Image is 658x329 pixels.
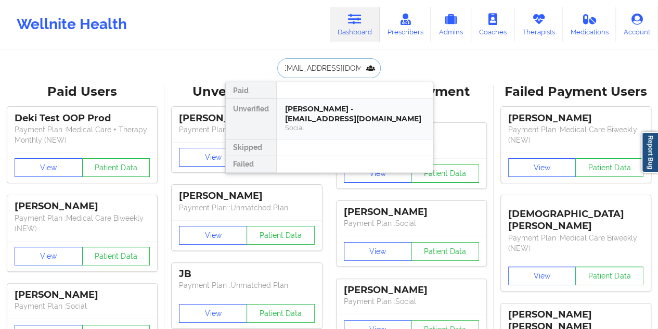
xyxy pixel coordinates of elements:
[344,206,479,218] div: [PERSON_NAME]
[344,284,479,296] div: [PERSON_NAME]
[514,7,563,42] a: Therapists
[179,124,314,135] p: Payment Plan : Unmatched Plan
[563,7,616,42] a: Medications
[411,164,479,183] button: Patient Data
[15,200,150,212] div: [PERSON_NAME]
[179,280,314,290] p: Payment Plan : Unmatched Plan
[508,233,643,254] p: Payment Plan : Medical Care Biweekly (NEW)
[179,226,247,245] button: View
[501,84,651,100] div: Failed Payment Users
[285,123,424,132] div: Social
[508,200,643,232] div: [DEMOGRAPHIC_DATA][PERSON_NAME]
[226,140,276,156] div: Skipped
[508,158,576,177] button: View
[179,304,247,323] button: View
[15,124,150,145] p: Payment Plan : Medical Care + Therapy Monthly (NEW)
[226,99,276,140] div: Unverified
[15,289,150,301] div: [PERSON_NAME]
[15,112,150,124] div: Deki Test OOP Prod
[508,124,643,145] p: Payment Plan : Medical Care Biweekly (NEW)
[285,104,424,123] div: [PERSON_NAME] - [EMAIL_ADDRESS][DOMAIN_NAME]
[616,7,658,42] a: Account
[380,7,431,42] a: Prescribers
[15,301,150,311] p: Payment Plan : Social
[247,304,315,323] button: Patient Data
[344,242,412,261] button: View
[179,112,314,124] div: [PERSON_NAME]
[179,190,314,202] div: [PERSON_NAME]
[471,7,514,42] a: Coaches
[15,247,83,265] button: View
[508,112,643,124] div: [PERSON_NAME]
[344,218,479,229] p: Payment Plan : Social
[641,132,658,173] a: Report Bug
[431,7,471,42] a: Admins
[172,84,321,100] div: Unverified Users
[179,203,314,213] p: Payment Plan : Unmatched Plan
[179,268,314,280] div: JB
[15,213,150,234] p: Payment Plan : Medical Care Biweekly (NEW)
[82,247,150,265] button: Patient Data
[247,226,315,245] button: Patient Data
[344,296,479,307] p: Payment Plan : Social
[7,84,157,100] div: Paid Users
[575,158,643,177] button: Patient Data
[226,156,276,173] div: Failed
[82,158,150,177] button: Patient Data
[575,267,643,285] button: Patient Data
[508,267,576,285] button: View
[226,82,276,99] div: Paid
[411,242,479,261] button: Patient Data
[179,148,247,167] button: View
[15,158,83,177] button: View
[344,164,412,183] button: View
[330,7,380,42] a: Dashboard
